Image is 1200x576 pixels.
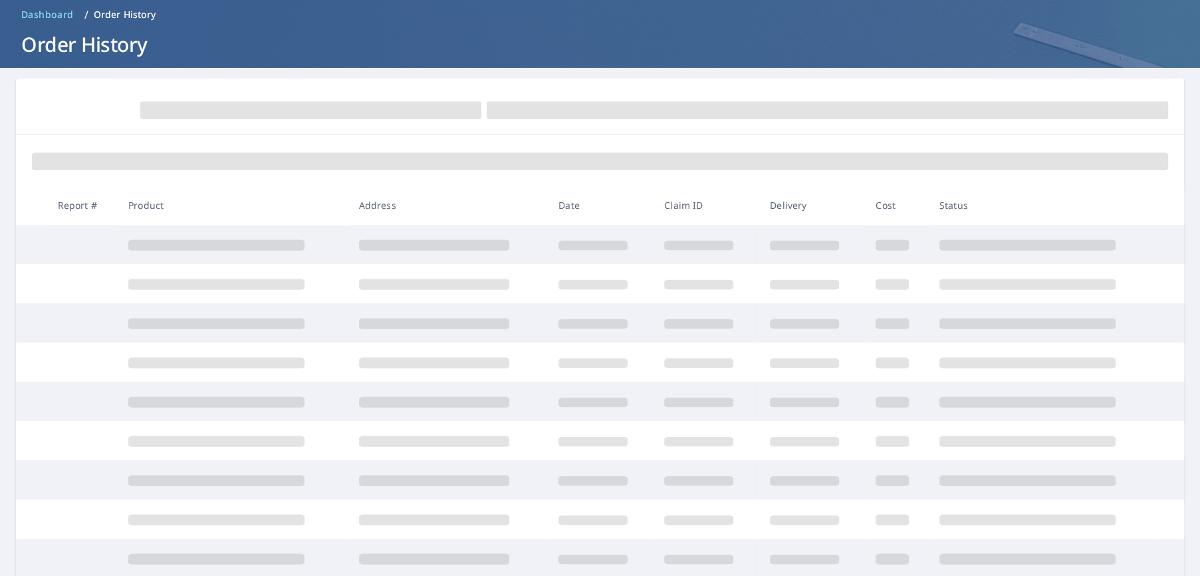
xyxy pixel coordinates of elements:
[865,186,929,225] th: Cost
[759,186,865,225] th: Delivery
[548,186,654,225] th: Date
[47,186,118,225] th: Report #
[94,8,156,21] p: Order History
[929,186,1159,225] th: Status
[654,186,759,225] th: Claim ID
[16,4,1184,25] nav: breadcrumb
[21,8,74,21] span: Dashboard
[348,186,548,225] th: Address
[84,7,88,23] li: /
[16,4,79,25] a: Dashboard
[118,186,348,225] th: Product
[16,31,1184,58] h1: Order History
